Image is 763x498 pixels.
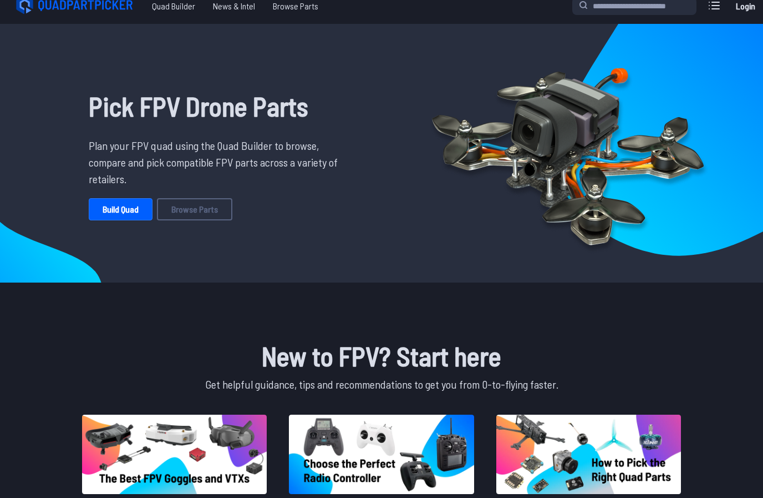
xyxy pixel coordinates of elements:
img: image of post [82,415,267,494]
img: image of post [289,415,474,494]
h1: Pick FPV Drone Parts [89,86,346,126]
img: Quadcopter [408,42,728,264]
p: Plan your FPV quad using the Quad Builder to browse, compare and pick compatible FPV parts across... [89,137,346,187]
p: Get helpful guidance, tips and recommendations to get you from 0-to-flying faster. [80,376,683,393]
h1: New to FPV? Start here [80,336,683,376]
a: Build Quad [89,198,152,220]
a: Browse Parts [157,198,232,220]
img: image of post [496,415,681,494]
